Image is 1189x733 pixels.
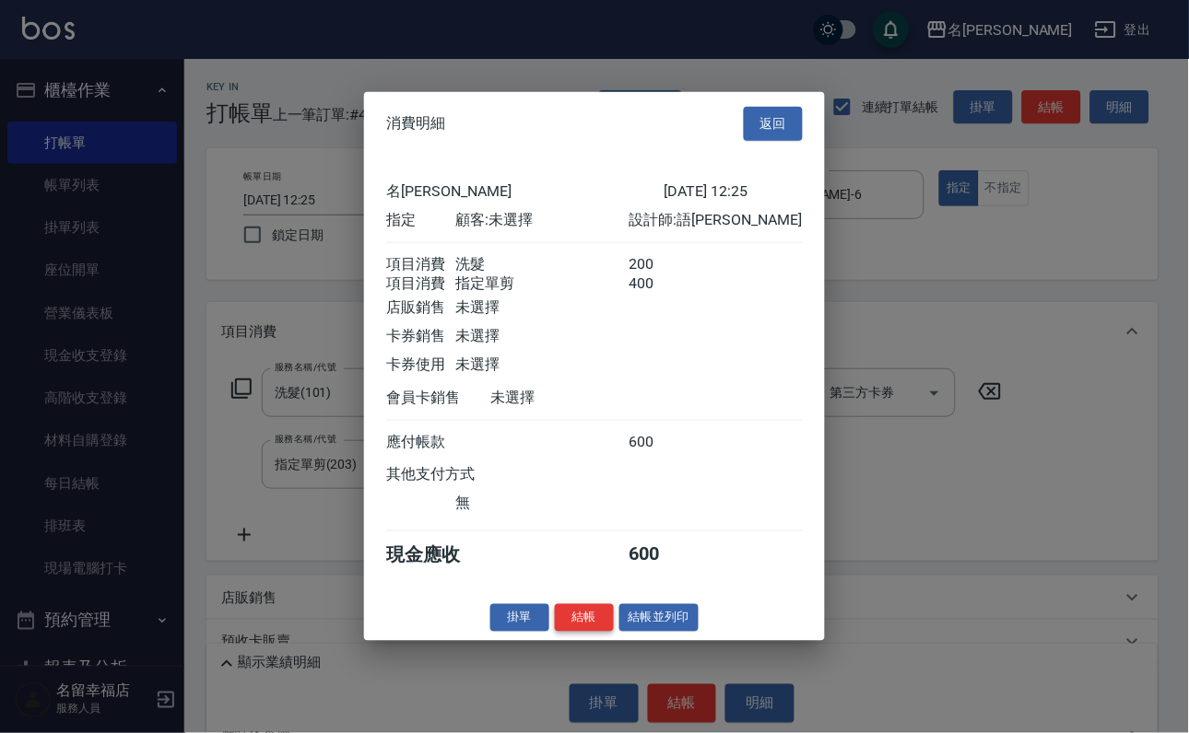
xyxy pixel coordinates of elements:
div: 未選擇 [455,297,629,317]
div: 項目消費 [386,254,455,273]
button: 結帳 [555,603,614,632]
div: 指定 [386,210,455,229]
button: 結帳並列印 [619,603,700,632]
div: 應付帳款 [386,432,455,451]
div: 未選擇 [455,326,629,345]
div: 會員卡銷售 [386,388,490,407]
div: 項目消費 [386,273,455,293]
div: 未選擇 [455,355,629,374]
span: 消費明細 [386,114,445,133]
div: 其他支付方式 [386,465,525,484]
button: 返回 [744,107,803,141]
div: 600 [630,432,699,451]
button: 掛單 [490,603,549,632]
div: 現金應收 [386,542,490,567]
div: 200 [630,254,699,273]
div: [DATE] 12:25 [664,181,803,201]
div: 600 [630,542,699,567]
div: 顧客: 未選擇 [455,210,629,229]
div: 未選擇 [490,388,664,407]
div: 無 [455,494,629,513]
div: 洗髮 [455,254,629,273]
div: 店販銷售 [386,297,455,317]
div: 名[PERSON_NAME] [386,181,664,201]
div: 卡券銷售 [386,326,455,345]
div: 卡券使用 [386,355,455,374]
div: 指定單剪 [455,273,629,293]
div: 400 [630,273,699,293]
div: 設計師: 語[PERSON_NAME] [630,210,803,229]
